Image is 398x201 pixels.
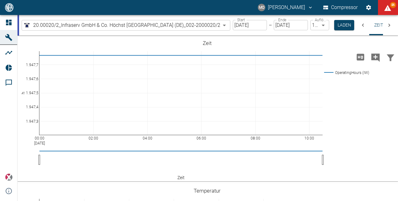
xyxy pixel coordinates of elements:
span: Hohe Auflösung [353,54,368,60]
span: 86 [390,2,396,8]
button: mario.oeser@neuman-esser.com [257,2,314,13]
label: Start [237,17,245,22]
button: Laden [334,20,354,30]
button: Kommentar hinzufügen [368,49,383,65]
a: 20.00020/2_Infraserv GmbH & Co. Höchst [GEOGRAPHIC_DATA] (DE)_002-2000020/2 [23,22,220,29]
img: Xplore Logo [5,174,13,181]
button: Daten filtern [383,49,398,65]
button: Einstellungen [363,2,374,13]
button: Compressor [322,2,359,13]
img: logo [4,3,14,12]
span: 20.00020/2_Infraserv GmbH & Co. Höchst [GEOGRAPHIC_DATA] (DE)_002-2000020/2 [33,22,220,29]
p: – [269,22,272,29]
label: Auflösung [315,17,326,22]
input: DD.MM.YYYY [233,20,267,30]
label: Ende [278,17,286,22]
div: 1 Sekunde [310,20,329,30]
input: DD.MM.YYYY [274,20,308,30]
div: MO [258,4,265,11]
